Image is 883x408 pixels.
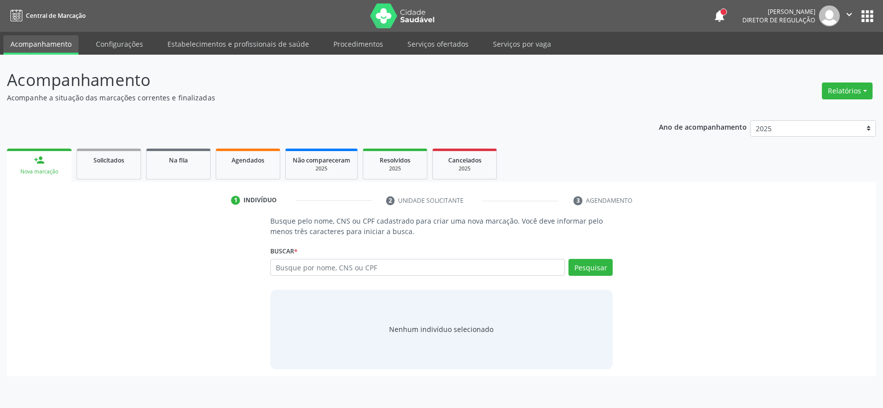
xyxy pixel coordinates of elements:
span: Na fila [169,156,188,164]
button: apps [859,7,876,25]
a: Procedimentos [326,35,390,53]
img: img [819,5,840,26]
div: person_add [34,155,45,165]
i:  [844,9,855,20]
p: Ano de acompanhamento [659,120,747,133]
p: Acompanhamento [7,68,615,92]
div: 2025 [370,165,420,172]
span: Cancelados [448,156,482,164]
div: 2025 [440,165,489,172]
p: Busque pelo nome, CNS ou CPF cadastrado para criar uma nova marcação. Você deve informar pelo men... [270,216,613,237]
button:  [840,5,859,26]
span: Diretor de regulação [742,16,815,24]
button: notifications [713,9,726,23]
div: [PERSON_NAME] [742,7,815,16]
a: Configurações [89,35,150,53]
a: Serviços por vaga [486,35,558,53]
div: Nova marcação [14,168,65,175]
a: Central de Marcação [7,7,85,24]
p: Acompanhe a situação das marcações correntes e finalizadas [7,92,615,103]
label: Buscar [270,244,298,259]
span: Agendados [232,156,264,164]
span: Resolvidos [380,156,410,164]
a: Acompanhamento [3,35,79,55]
div: Indivíduo [243,196,277,205]
span: Solicitados [93,156,124,164]
button: Relatórios [822,82,873,99]
button: Pesquisar [568,259,613,276]
div: 2025 [293,165,350,172]
span: Não compareceram [293,156,350,164]
a: Serviços ofertados [401,35,476,53]
div: Nenhum indivíduo selecionado [389,324,493,334]
span: Central de Marcação [26,11,85,20]
input: Busque por nome, CNS ou CPF [270,259,565,276]
a: Estabelecimentos e profissionais de saúde [161,35,316,53]
div: 1 [231,196,240,205]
